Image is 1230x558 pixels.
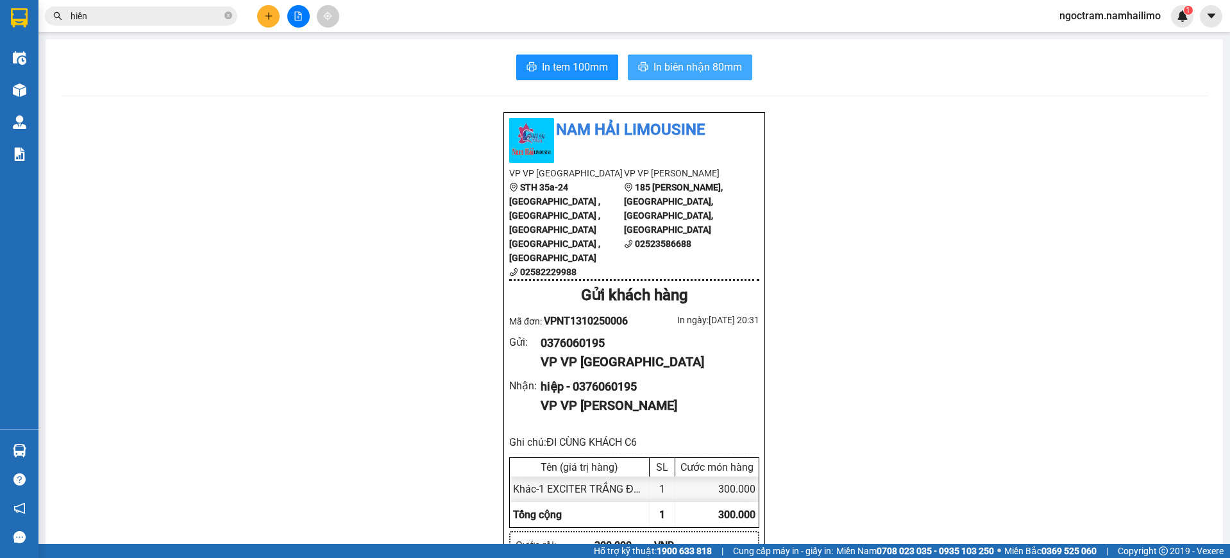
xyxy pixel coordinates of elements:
[654,537,714,554] div: VND
[836,544,994,558] span: Miền Nam
[541,352,749,372] div: VP VP [GEOGRAPHIC_DATA]
[634,313,759,327] div: In ngày: [DATE] 20:31
[13,148,26,161] img: solution-icon
[624,166,739,180] li: VP VP [PERSON_NAME]
[13,83,26,97] img: warehouse-icon
[13,473,26,486] span: question-circle
[224,12,232,19] span: close-circle
[542,59,608,75] span: In tem 100mm
[323,12,332,21] span: aim
[520,267,577,277] b: 02582229988
[1004,544,1097,558] span: Miền Bắc
[635,239,691,249] b: 02523586688
[541,396,749,416] div: VP VP [PERSON_NAME]
[1200,5,1222,28] button: caret-down
[624,239,633,248] span: phone
[721,544,723,558] span: |
[733,544,833,558] span: Cung cấp máy in - giấy in:
[516,537,594,554] div: Cước rồi :
[624,182,723,235] b: 185 [PERSON_NAME], [GEOGRAPHIC_DATA], [GEOGRAPHIC_DATA], [GEOGRAPHIC_DATA]
[1186,6,1190,15] span: 1
[53,12,62,21] span: search
[509,313,634,329] div: Mã đơn:
[509,267,518,276] span: phone
[1206,10,1217,22] span: caret-down
[877,546,994,556] strong: 0708 023 035 - 0935 103 250
[541,334,749,352] div: 0376060195
[1106,544,1108,558] span: |
[678,461,755,473] div: Cước món hàng
[257,5,280,28] button: plus
[718,509,755,521] span: 300.000
[1159,546,1168,555] span: copyright
[653,461,671,473] div: SL
[509,182,600,263] b: STH 35a-24 [GEOGRAPHIC_DATA] , [GEOGRAPHIC_DATA] , [GEOGRAPHIC_DATA] [GEOGRAPHIC_DATA] , [GEOGRAP...
[13,115,26,129] img: warehouse-icon
[13,502,26,514] span: notification
[544,315,628,327] span: VPNT1310250006
[287,5,310,28] button: file-add
[1049,8,1171,24] span: ngoctram.namhailimo
[657,546,712,556] strong: 1900 633 818
[650,477,675,502] div: 1
[1177,10,1188,22] img: icon-new-feature
[509,183,518,192] span: environment
[997,548,1001,554] span: ⚪️
[594,537,654,554] div: 300.000
[13,444,26,457] img: warehouse-icon
[509,283,759,308] div: Gửi khách hàng
[638,62,648,74] span: printer
[513,509,562,521] span: Tổng cộng
[509,166,624,180] li: VP VP [GEOGRAPHIC_DATA]
[541,378,749,396] div: hiệp - 0376060195
[509,118,554,163] img: logo.jpg
[317,5,339,28] button: aim
[513,483,736,495] span: Khác - 1 EXCITER TRẮNG ĐỎ BSX 79H1 72183 (0)
[624,183,633,192] span: environment
[675,477,759,502] div: 300.000
[527,62,537,74] span: printer
[659,509,665,521] span: 1
[1041,546,1097,556] strong: 0369 525 060
[264,12,273,21] span: plus
[11,8,28,28] img: logo-vxr
[513,461,646,473] div: Tên (giá trị hàng)
[516,55,618,80] button: printerIn tem 100mm
[13,51,26,65] img: warehouse-icon
[71,9,222,23] input: Tìm tên, số ĐT hoặc mã đơn
[628,55,752,80] button: printerIn biên nhận 80mm
[224,10,232,22] span: close-circle
[509,434,759,450] div: Ghi chú: ĐI CÙNG KHÁCH C6
[594,544,712,558] span: Hỗ trợ kỹ thuật:
[653,59,742,75] span: In biên nhận 80mm
[509,378,541,394] div: Nhận :
[1184,6,1193,15] sup: 1
[509,334,541,350] div: Gửi :
[509,118,759,142] li: Nam Hải Limousine
[13,531,26,543] span: message
[294,12,303,21] span: file-add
